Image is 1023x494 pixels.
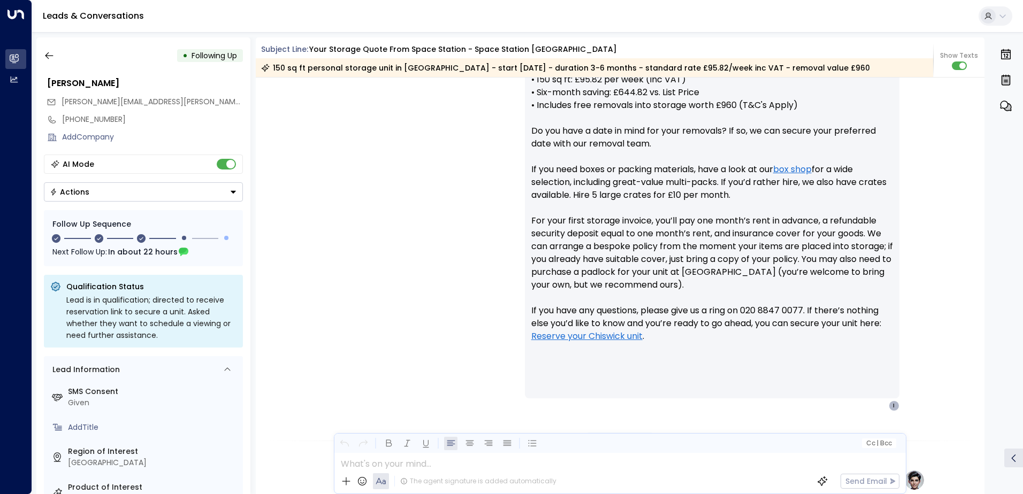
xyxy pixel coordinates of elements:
[44,182,243,202] div: Button group with a nested menu
[182,46,188,65] div: •
[400,476,556,486] div: The agent signature is added automatically
[68,482,239,493] label: Product of Interest
[866,439,891,447] span: Cc Bcc
[587,433,653,448] div: [DATE], [DATE]
[62,114,243,125] div: [PHONE_NUMBER]
[44,182,243,202] button: Actions
[261,44,308,55] span: Subject Line:
[309,44,617,55] div: Your storage quote from Space Station - Space Station [GEOGRAPHIC_DATA]
[940,51,978,60] span: Show Texts
[889,400,899,411] div: I
[47,77,243,90] div: [PERSON_NAME]
[68,397,239,408] div: Given
[52,246,234,258] div: Next Follow Up:
[68,422,239,433] div: AddTitle
[68,386,239,397] label: SMS Consent
[62,132,243,143] div: AddCompany
[52,219,234,230] div: Follow Up Sequence
[62,96,303,107] span: [PERSON_NAME][EMAIL_ADDRESS][PERSON_NAME][DOMAIN_NAME]
[62,96,243,107] span: ivan.arvay@yahoo.co.uk
[50,187,89,197] div: Actions
[43,10,144,22] a: Leads & Conversations
[904,469,925,491] img: profile-logo.png
[338,437,351,450] button: Undo
[66,294,236,341] div: Lead is in qualification; directed to receive reservation link to secure a unit. Asked whether th...
[356,437,370,450] button: Redo
[68,446,239,457] label: Region of Interest
[66,281,236,292] p: Qualification Status
[531,330,643,343] a: Reserve your Chiswick unit
[531,35,893,356] p: Hi [PERSON_NAME], Your Quote: • 150 sq ft: £95.82 per week (Inc VAT) • Six-month saving: £644.82 ...
[876,439,879,447] span: |
[773,163,812,176] a: box shop
[261,63,870,73] div: 150 sq ft personal storage unit in [GEOGRAPHIC_DATA] - start [DATE] - duration 3-6 months - stand...
[108,246,178,258] span: In about 22 hours
[49,364,120,375] div: Lead Information
[861,438,896,449] button: Cc|Bcc
[192,50,237,61] span: Following Up
[63,159,94,169] div: AI Mode
[68,457,239,468] div: [GEOGRAPHIC_DATA]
